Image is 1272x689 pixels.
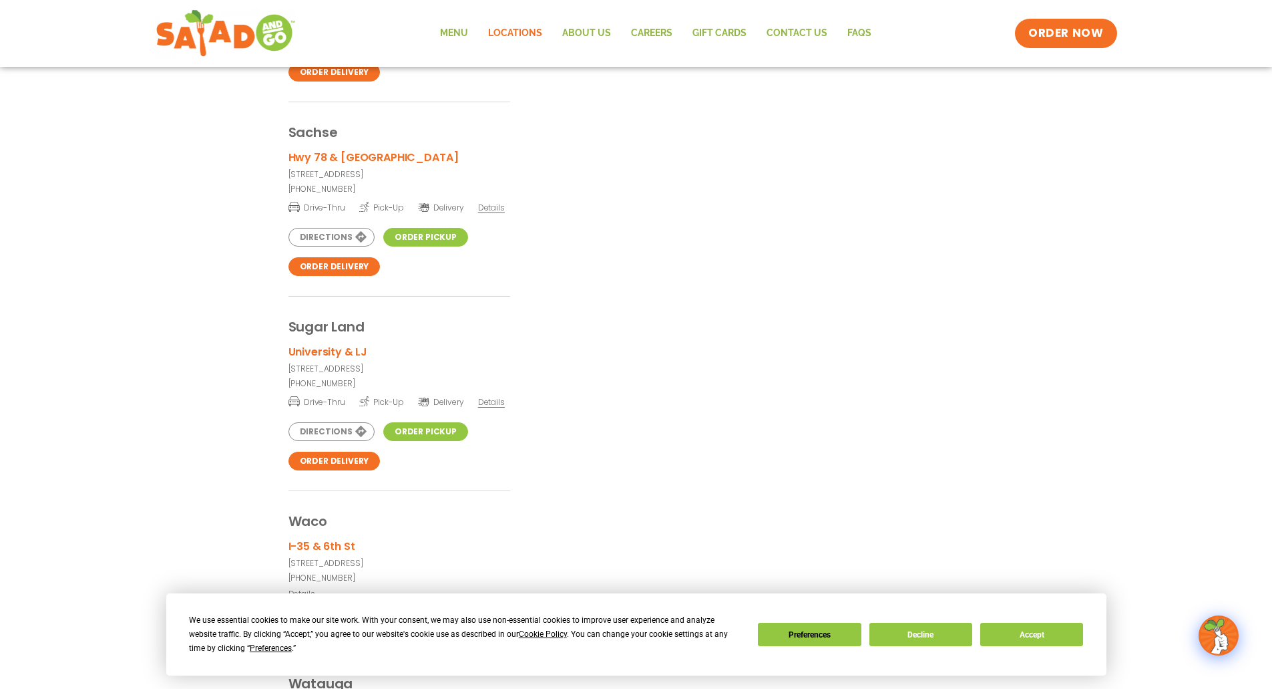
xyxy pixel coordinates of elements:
[288,491,984,531] div: Waco
[288,538,355,555] h3: I-35 & 6th St
[166,593,1106,676] div: Cookie Consent Prompt
[757,18,837,49] a: Contact Us
[1015,19,1116,48] a: ORDER NOW
[288,589,315,599] a: Details
[552,18,621,49] a: About Us
[478,202,505,213] span: Details
[288,168,510,180] p: [STREET_ADDRESS]
[288,343,368,360] h3: University & LJ
[478,18,552,49] a: Locations
[682,18,757,49] a: GIFT CARDS
[288,395,345,408] span: Drive-Thru
[288,378,510,390] a: [PHONE_NUMBER]
[250,644,292,653] span: Preferences
[288,149,459,166] h3: Hwy 78 & [GEOGRAPHIC_DATA]
[288,257,381,276] a: Order Delivery
[288,183,510,195] a: [PHONE_NUMBER]
[519,630,567,639] span: Cookie Policy
[418,202,464,214] span: Delivery
[288,149,510,180] a: Hwy 78 & [GEOGRAPHIC_DATA][STREET_ADDRESS]
[288,363,510,375] p: [STREET_ADDRESS]
[189,613,742,656] div: We use essential cookies to make our site work. With your consent, we may also use non-essential ...
[288,228,375,247] a: Directions
[288,397,505,407] a: Drive-Thru Pick-Up Delivery Details
[430,18,478,49] a: Menu
[837,18,881,49] a: FAQs
[383,422,468,441] a: Order Pickup
[156,7,296,60] img: new-SAG-logo-768×292
[288,422,375,441] a: Directions
[288,102,984,142] div: Sachse
[980,623,1083,646] button: Accept
[418,396,464,408] span: Delivery
[1200,617,1237,654] img: wpChatIcon
[288,452,381,470] a: Order Delivery
[478,396,505,408] span: Details
[288,343,510,375] a: University & LJ[STREET_ADDRESS]
[383,228,468,247] a: Order Pickup
[869,623,972,646] button: Decline
[288,202,505,213] a: Drive-Thru Pick-Up Delivery Details
[288,63,381,82] a: Order Delivery
[359,200,404,214] span: Pick-Up
[288,557,510,569] p: [STREET_ADDRESS]
[288,588,315,599] span: Details
[288,572,510,584] a: [PHONE_NUMBER]
[430,18,881,49] nav: Menu
[359,395,404,408] span: Pick-Up
[1028,25,1103,41] span: ORDER NOW
[621,18,682,49] a: Careers
[288,200,345,214] span: Drive-Thru
[288,538,510,569] a: I-35 & 6th St[STREET_ADDRESS]
[758,623,861,646] button: Preferences
[288,297,984,337] div: Sugar Land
